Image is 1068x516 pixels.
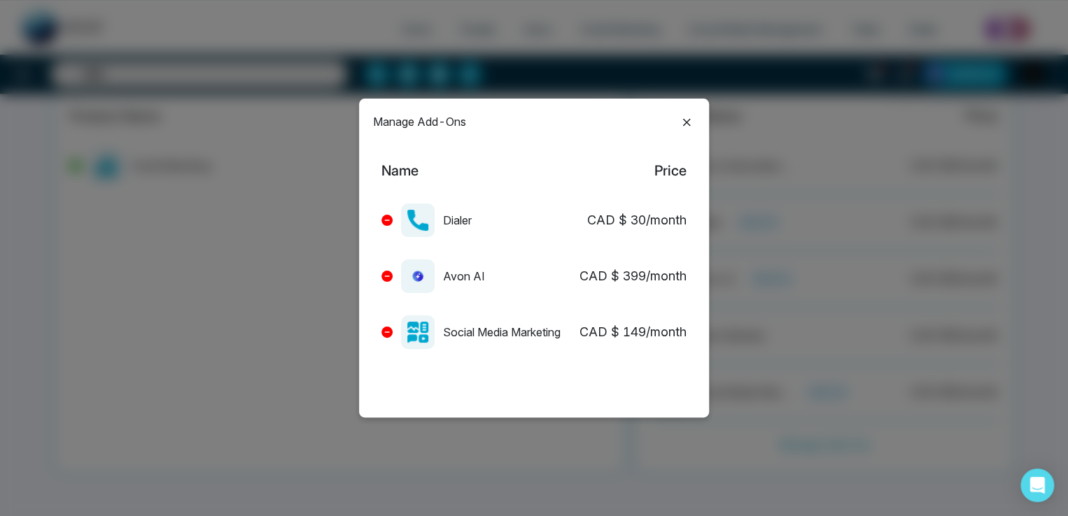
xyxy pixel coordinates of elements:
[579,322,687,341] div: CAD $ 149 /month
[381,203,472,237] div: Dialer
[381,160,419,181] div: Name
[654,160,687,181] div: Price
[587,210,687,229] div: CAD $ 30 /month
[407,266,428,287] img: missing
[373,113,466,130] p: Manage Add-Ons
[381,315,561,349] div: Social Media Marketing
[381,259,485,293] div: Avon AI
[1020,468,1054,502] div: Open Intercom Messenger
[407,322,428,343] img: missing
[407,210,428,231] img: missing
[579,266,687,285] div: CAD $ 399 /month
